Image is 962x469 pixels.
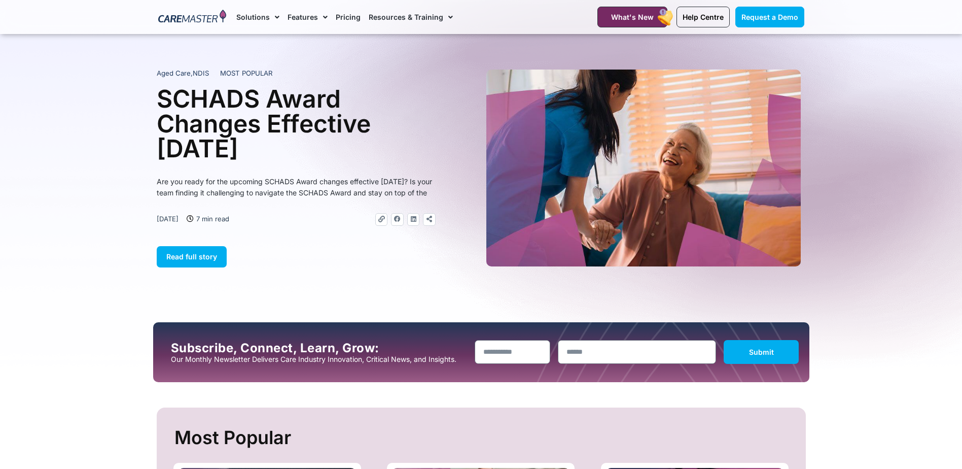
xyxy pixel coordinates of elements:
h2: Most Popular [174,423,791,453]
span: 7 min read [194,213,229,224]
time: [DATE] [157,215,179,223]
button: Submit [724,340,799,364]
a: What's New [597,7,667,27]
p: Our Monthly Newsletter Delivers Care Industry Innovation, Critical News, and Insights. [171,355,467,363]
span: Submit [749,348,774,356]
span: Aged Care [157,69,191,77]
span: Request a Demo [741,13,798,21]
img: CareMaster Logo [158,10,227,25]
p: Are you ready for the upcoming SCHADS Award changes effective [DATE]? Is your team finding it cha... [157,176,436,198]
a: Read full story [157,246,227,267]
span: Read full story [166,252,217,261]
span: NDIS [193,69,209,77]
h1: SCHADS Award Changes Effective [DATE] [157,86,436,161]
a: Help Centre [676,7,730,27]
img: A heartwarming moment where a support worker in a blue uniform, with a stethoscope draped over he... [486,70,801,266]
span: What's New [611,13,654,21]
span: , [157,69,209,77]
a: Request a Demo [735,7,804,27]
span: MOST POPULAR [220,69,273,79]
h2: Subscribe, Connect, Learn, Grow: [171,341,467,355]
span: Help Centre [683,13,724,21]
